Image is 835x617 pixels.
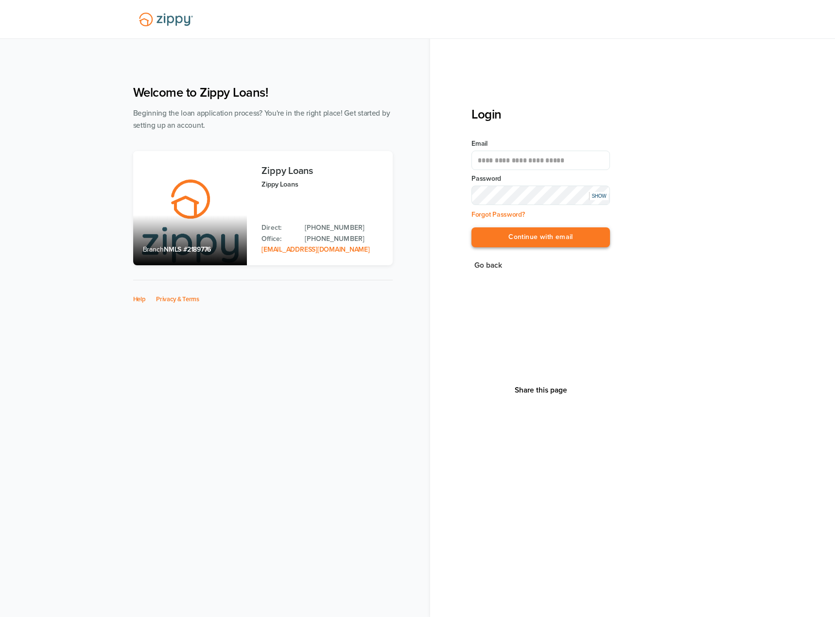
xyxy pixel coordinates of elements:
[143,245,164,254] span: Branch
[261,245,369,254] a: Email Address: zippyguide@zippymh.com
[471,259,505,272] button: Go back
[471,227,610,247] button: Continue with email
[164,245,211,254] span: NMLS #2189776
[133,295,146,303] a: Help
[471,186,610,205] input: Input Password
[133,109,390,130] span: Beginning the loan application process? You're in the right place! Get started by setting up an a...
[261,234,295,244] p: Office:
[133,8,199,31] img: Lender Logo
[261,179,383,190] p: Zippy Loans
[471,210,525,219] a: Forgot Password?
[471,151,610,170] input: Email Address
[305,234,383,244] a: Office Phone: 512-975-2947
[133,85,393,100] h1: Welcome to Zippy Loans!
[261,223,295,233] p: Direct:
[471,107,610,122] h3: Login
[305,223,383,233] a: Direct Phone: 512-975-2947
[156,295,199,303] a: Privacy & Terms
[471,174,610,184] label: Password
[589,192,609,200] div: SHOW
[471,139,610,149] label: Email
[261,166,383,176] h3: Zippy Loans
[512,385,570,395] button: Share This Page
